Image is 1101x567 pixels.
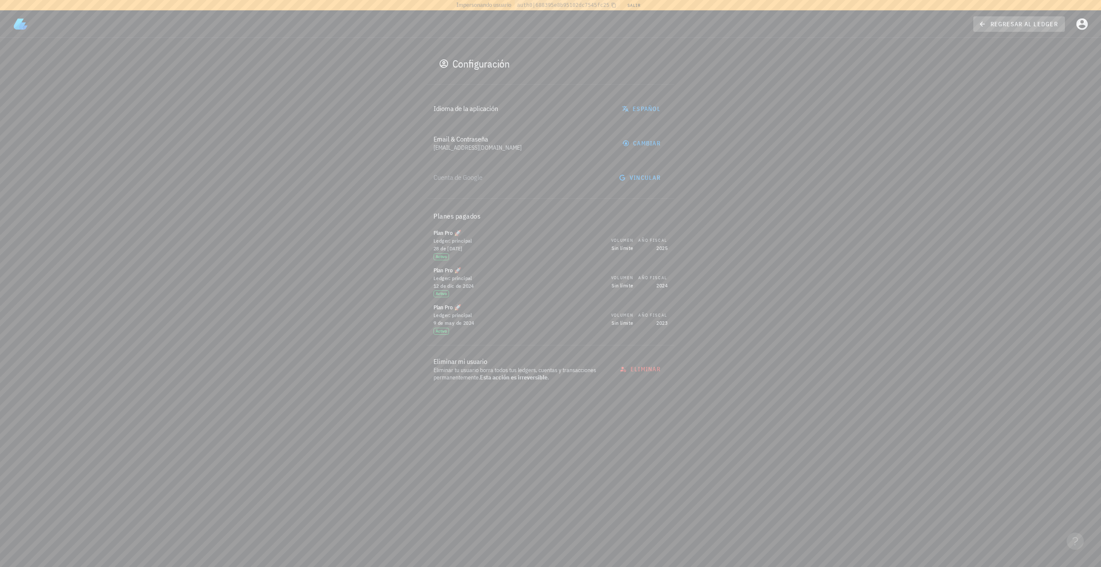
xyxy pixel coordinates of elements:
div: Eliminar tu usuario borra todos tus ledgers, cuentas y transacciones permanentemente. . [434,367,608,381]
div: 2024 [638,281,667,290]
div: Año fiscal [638,237,667,244]
div: Volumen [611,312,634,319]
div: Año fiscal [638,274,667,281]
div: Ledger: principal [434,312,606,319]
div: Ledger: principal [434,237,606,244]
div: Email & Contraseña [434,135,610,143]
div: 2023 [638,319,667,327]
button: Español [617,101,667,117]
span: Plan Pro 🚀 [434,267,461,274]
span: Activo [434,290,449,297]
div: Ledger: principal [434,275,606,282]
span: Impersonando usuario [456,0,511,9]
div: Eliminar mi usuario [434,357,608,366]
span: regresar al ledger [980,20,1058,28]
button: cambiar [617,136,667,151]
div: Sin límite [611,281,634,290]
span: Plan Pro 🚀 [434,229,461,237]
span: eliminar [621,365,661,373]
div: Volumen [611,274,634,281]
button: eliminar [615,361,667,377]
div: 2025 [638,244,667,253]
div: Año fiscal [638,312,667,319]
div: [EMAIL_ADDRESS][DOMAIN_NAME] [434,144,610,151]
div: Sin límite [611,319,634,327]
div: 28 de [DATE] [434,245,606,252]
a: regresar al ledger [973,16,1065,32]
span: Activo [434,253,449,260]
span: cambiar [624,139,661,147]
div: Planes pagados [427,206,674,226]
div: Idioma de la aplicación [434,105,610,113]
div: Volumen [611,237,634,244]
span: Español [624,105,661,113]
span: Plan Pro 🚀 [434,304,461,311]
span: Activo [434,328,449,335]
span: Esta acción es irreversible [480,373,547,381]
div: Sin límite [611,244,634,253]
img: LedgiFi [14,17,28,31]
div: 9 de may de 2024 [434,320,606,327]
div: 12 de dic de 2024 [434,283,606,290]
div: Configuración [452,57,510,71]
button: Salir [624,1,645,9]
